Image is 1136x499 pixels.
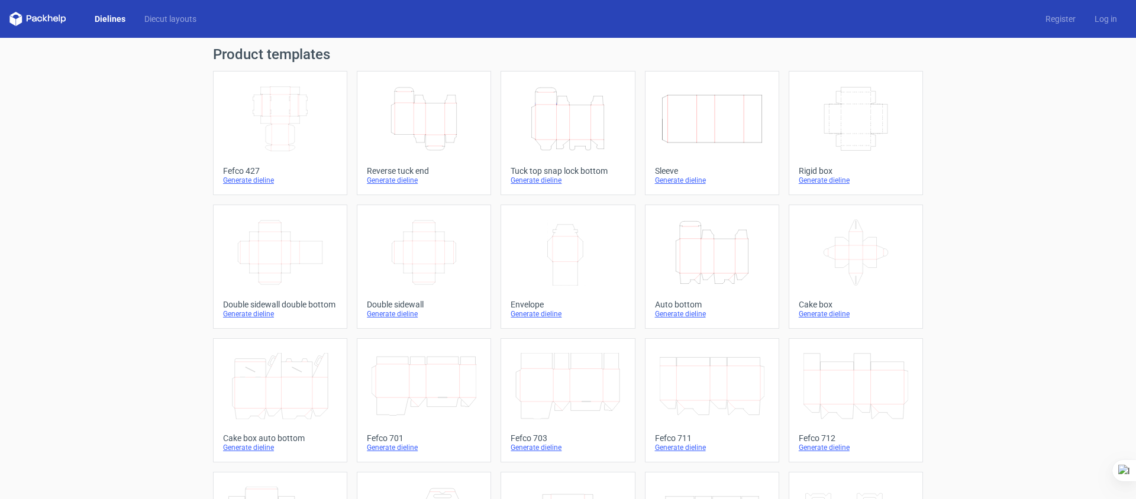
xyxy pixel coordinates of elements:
div: Fefco 712 [799,433,913,443]
a: Log in [1085,13,1127,25]
div: Generate dieline [511,176,625,185]
a: Tuck top snap lock bottomGenerate dieline [501,71,635,195]
a: Dielines [85,13,135,25]
a: Cake box auto bottomGenerate dieline [213,338,347,462]
a: Fefco 701Generate dieline [357,338,491,462]
div: Generate dieline [367,443,481,452]
div: Generate dieline [223,443,337,452]
div: Generate dieline [655,309,769,319]
div: Generate dieline [799,443,913,452]
div: Auto bottom [655,300,769,309]
div: Generate dieline [367,309,481,319]
div: Sleeve [655,166,769,176]
div: Fefco 703 [511,433,625,443]
a: Cake boxGenerate dieline [789,205,923,329]
a: Double sidewallGenerate dieline [357,205,491,329]
div: Cake box [799,300,913,309]
a: Fefco 703Generate dieline [501,338,635,462]
div: Fefco 701 [367,433,481,443]
div: Double sidewall double bottom [223,300,337,309]
div: Generate dieline [511,443,625,452]
a: Diecut layouts [135,13,206,25]
div: Generate dieline [655,176,769,185]
div: Fefco 427 [223,166,337,176]
a: Fefco 712Generate dieline [789,338,923,462]
div: Generate dieline [223,309,337,319]
a: Reverse tuck endGenerate dieline [357,71,491,195]
div: Generate dieline [511,309,625,319]
a: Double sidewall double bottomGenerate dieline [213,205,347,329]
div: Cake box auto bottom [223,433,337,443]
div: Rigid box [799,166,913,176]
div: Reverse tuck end [367,166,481,176]
h1: Product templates [213,47,923,61]
a: EnvelopeGenerate dieline [501,205,635,329]
a: Fefco 711Generate dieline [645,338,779,462]
div: Generate dieline [223,176,337,185]
div: Fefco 711 [655,433,769,443]
a: Register [1036,13,1085,25]
div: Generate dieline [799,176,913,185]
a: Fefco 427Generate dieline [213,71,347,195]
div: Generate dieline [799,309,913,319]
div: Envelope [511,300,625,309]
div: Generate dieline [367,176,481,185]
a: SleeveGenerate dieline [645,71,779,195]
a: Rigid boxGenerate dieline [789,71,923,195]
div: Double sidewall [367,300,481,309]
a: Auto bottomGenerate dieline [645,205,779,329]
div: Tuck top snap lock bottom [511,166,625,176]
div: Generate dieline [655,443,769,452]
